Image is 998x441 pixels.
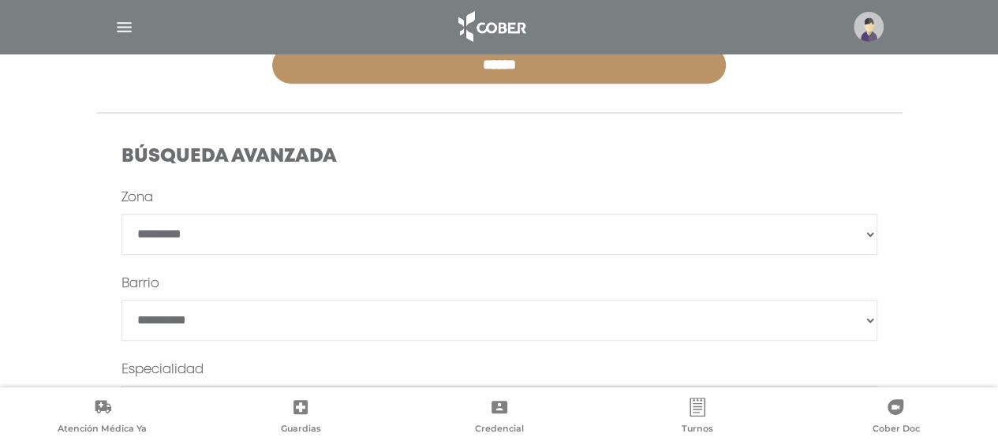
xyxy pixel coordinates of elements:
label: Barrio [121,275,159,293]
span: Cober Doc [872,423,919,437]
a: Turnos [598,398,796,438]
a: Credencial [400,398,598,438]
span: Atención Médica Ya [58,423,147,437]
h4: Búsqueda Avanzada [121,146,877,169]
a: Cober Doc [797,398,995,438]
label: Zona [121,189,153,207]
span: Credencial [475,423,524,437]
img: Cober_menu-lines-white.svg [114,17,134,37]
a: Guardias [201,398,399,438]
img: logo_cober_home-white.png [450,8,533,46]
span: Guardias [281,423,321,437]
span: Turnos [682,423,713,437]
label: Especialidad [121,361,204,379]
a: Atención Médica Ya [3,398,201,438]
img: profile-placeholder.svg [854,12,884,42]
